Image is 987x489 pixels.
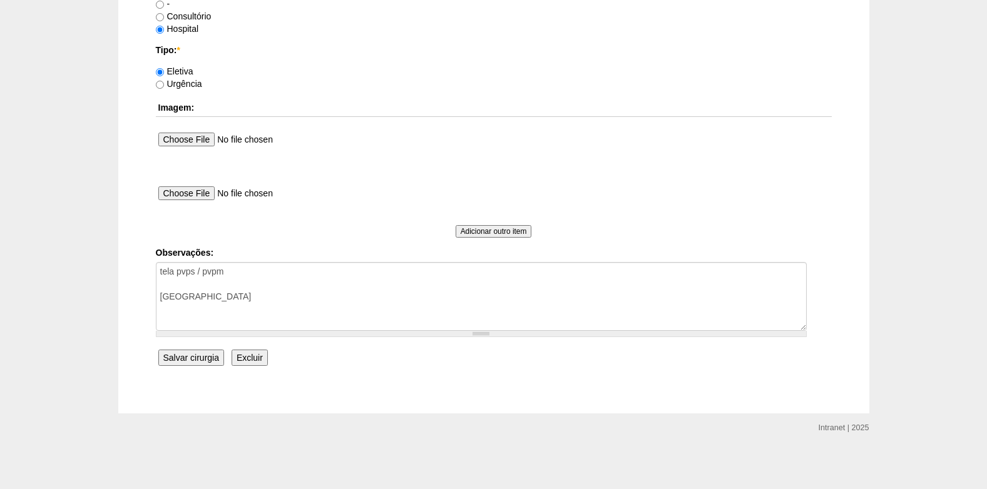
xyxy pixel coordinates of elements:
input: Adicionar outro item [456,225,532,238]
input: Eletiva [156,68,164,76]
th: Imagem: [156,99,832,117]
div: Intranet | 2025 [819,421,869,434]
label: Urgência [156,79,202,89]
input: - [156,1,164,9]
label: Observações: [156,246,832,259]
input: Consultório [156,13,164,21]
label: Consultório [156,11,212,21]
input: Salvar cirurgia [158,350,224,366]
label: Eletiva [156,66,193,76]
span: Este campo é obrigatório. [176,45,180,55]
input: Excluir [232,350,268,366]
label: Hospital [156,24,199,34]
label: Tipo: [156,44,832,56]
input: Hospital [156,26,164,34]
input: Urgência [156,81,164,89]
textarea: tela pvps / pvpm [GEOGRAPHIC_DATA] [156,262,807,331]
